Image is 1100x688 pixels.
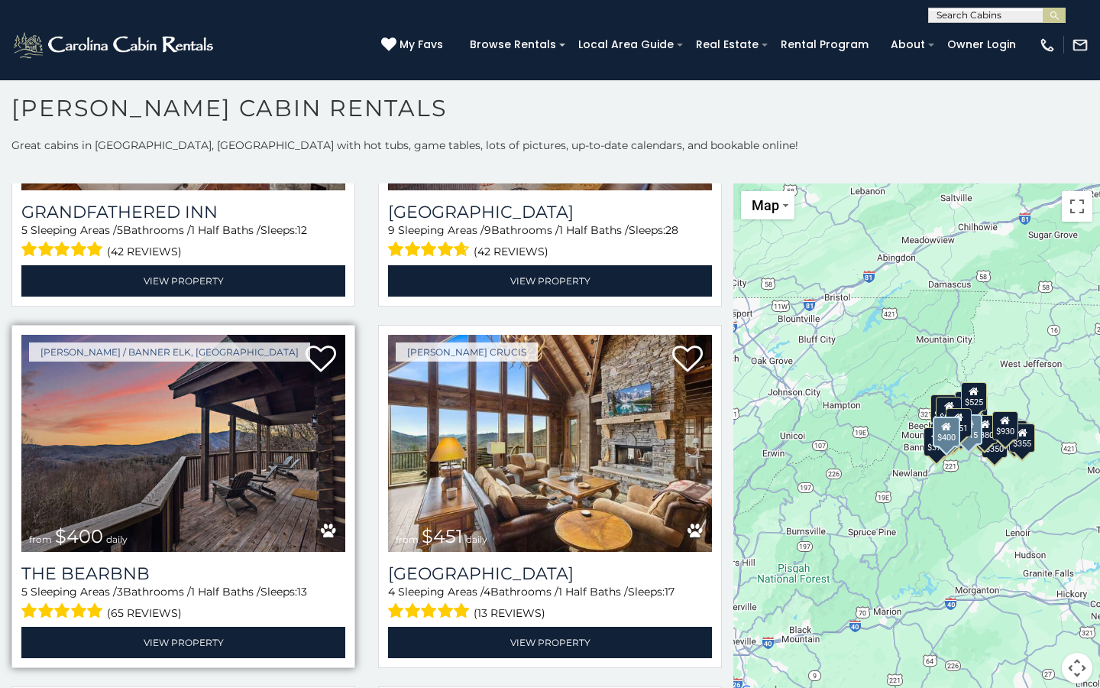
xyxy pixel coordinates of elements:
[388,223,395,237] span: 9
[306,344,336,376] a: Add to favorites
[388,584,712,623] div: Sleeping Areas / Bathrooms / Sleeps:
[388,563,712,584] h3: Cucumber Tree Lodge
[117,585,123,599] span: 3
[474,603,545,623] span: (13 reviews)
[1062,653,1092,683] button: Map camera controls
[400,37,443,53] span: My Favs
[388,202,712,222] h3: Appalachian Mountain Lodge
[1062,191,1092,222] button: Toggle fullscreen view
[21,584,345,623] div: Sleeping Areas / Bathrooms / Sleeps:
[688,33,766,57] a: Real Estate
[388,202,712,222] a: [GEOGRAPHIC_DATA]
[665,223,678,237] span: 28
[21,223,27,237] span: 5
[21,627,345,658] a: View Property
[388,265,712,297] a: View Property
[21,563,345,584] a: The Bearbnb
[388,563,712,584] a: [GEOGRAPHIC_DATA]
[388,335,712,552] img: Cucumber Tree Lodge
[106,534,128,545] span: daily
[388,222,712,261] div: Sleeping Areas / Bathrooms / Sleeps:
[665,585,675,599] span: 17
[388,627,712,658] a: View Property
[466,534,487,545] span: daily
[484,223,491,237] span: 9
[117,223,123,237] span: 5
[961,382,987,411] div: $525
[462,33,564,57] a: Browse Rentals
[940,33,1024,57] a: Owner Login
[21,585,27,599] span: 5
[107,603,182,623] span: (65 reviews)
[388,585,395,599] span: 4
[107,242,182,261] span: (42 reviews)
[883,33,933,57] a: About
[930,394,956,424] div: $305
[559,223,629,237] span: 1 Half Baths /
[422,525,463,547] span: $451
[484,585,490,599] span: 4
[972,415,998,444] div: $380
[29,342,310,362] a: [PERSON_NAME] / Banner Elk, [GEOGRAPHIC_DATA]
[29,534,52,545] span: from
[11,30,218,60] img: White-1-2.png
[936,397,962,426] div: $635
[558,585,628,599] span: 1 Half Baths /
[191,223,260,237] span: 1 Half Baths /
[474,242,548,261] span: (42 reviews)
[741,191,794,219] button: Change map style
[21,335,345,552] img: The Bearbnb
[924,427,950,456] div: $375
[992,411,1018,440] div: $930
[773,33,876,57] a: Rental Program
[191,585,260,599] span: 1 Half Baths /
[388,335,712,552] a: Cucumber Tree Lodge from $451 daily
[571,33,681,57] a: Local Area Guide
[55,525,103,547] span: $400
[381,37,447,54] a: My Favs
[946,408,972,437] div: $451
[21,202,345,222] a: Grandfathered Inn
[1072,37,1089,54] img: mail-regular-white.png
[396,342,538,362] a: [PERSON_NAME] Crucis
[1039,37,1056,54] img: phone-regular-white.png
[297,585,307,599] span: 13
[1009,424,1035,453] div: $355
[396,534,419,545] span: from
[21,222,345,261] div: Sleeping Areas / Bathrooms / Sleeps:
[752,197,779,213] span: Map
[672,344,703,376] a: Add to favorites
[297,223,307,237] span: 12
[21,335,345,552] a: The Bearbnb from $400 daily
[21,265,345,297] a: View Property
[933,417,960,447] div: $400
